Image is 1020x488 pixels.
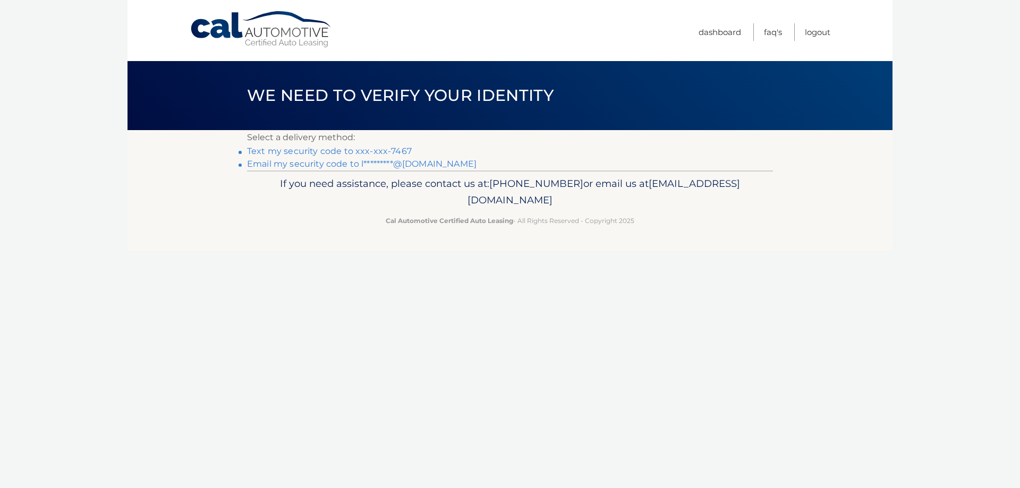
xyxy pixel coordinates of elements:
p: If you need assistance, please contact us at: or email us at [254,175,766,209]
a: Text my security code to xxx-xxx-7467 [247,146,412,156]
a: Dashboard [699,23,741,41]
strong: Cal Automotive Certified Auto Leasing [386,217,513,225]
a: Email my security code to l*********@[DOMAIN_NAME] [247,159,477,169]
span: [PHONE_NUMBER] [489,177,583,190]
p: Select a delivery method: [247,130,773,145]
p: - All Rights Reserved - Copyright 2025 [254,215,766,226]
a: Logout [805,23,830,41]
a: Cal Automotive [190,11,333,48]
a: FAQ's [764,23,782,41]
span: We need to verify your identity [247,85,554,105]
